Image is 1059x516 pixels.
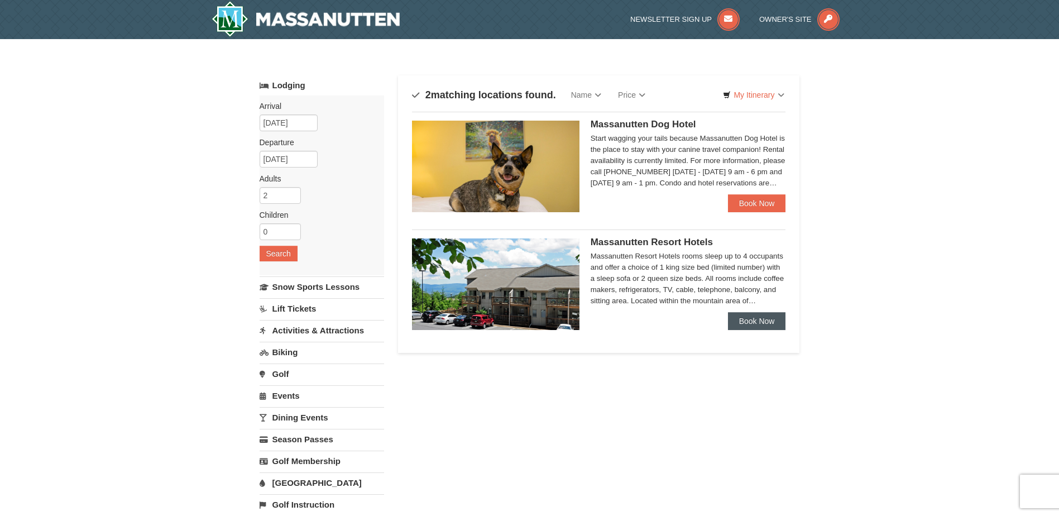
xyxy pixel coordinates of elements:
span: Massanutten Dog Hotel [591,119,696,130]
button: Search [260,246,298,261]
a: Golf [260,364,384,384]
a: Golf Instruction [260,494,384,515]
a: Biking [260,342,384,362]
a: Newsletter Sign Up [630,15,740,23]
div: Massanutten Resort Hotels rooms sleep up to 4 occupants and offer a choice of 1 king size bed (li... [591,251,786,307]
a: My Itinerary [716,87,791,103]
a: Golf Membership [260,451,384,471]
span: Owner's Site [759,15,812,23]
label: Departure [260,137,376,148]
div: Start wagging your tails because Massanutten Dog Hotel is the place to stay with your canine trav... [591,133,786,189]
a: Snow Sports Lessons [260,276,384,297]
a: Lodging [260,75,384,95]
a: Season Passes [260,429,384,450]
a: Events [260,385,384,406]
a: Massanutten Resort [212,1,400,37]
a: Dining Events [260,407,384,428]
a: [GEOGRAPHIC_DATA] [260,472,384,493]
h4: matching locations found. [412,89,556,101]
label: Children [260,209,376,221]
a: Owner's Site [759,15,840,23]
a: Lift Tickets [260,298,384,319]
label: Adults [260,173,376,184]
span: 2 [425,89,431,101]
img: Massanutten Resort Logo [212,1,400,37]
img: 19219026-1-e3b4ac8e.jpg [412,238,579,330]
label: Arrival [260,101,376,112]
a: Activities & Attractions [260,320,384,341]
span: Massanutten Resort Hotels [591,237,713,247]
a: Book Now [728,312,786,330]
a: Book Now [728,194,786,212]
a: Name [563,84,610,106]
img: 27428181-5-81c892a3.jpg [412,121,579,212]
a: Price [610,84,654,106]
span: Newsletter Sign Up [630,15,712,23]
